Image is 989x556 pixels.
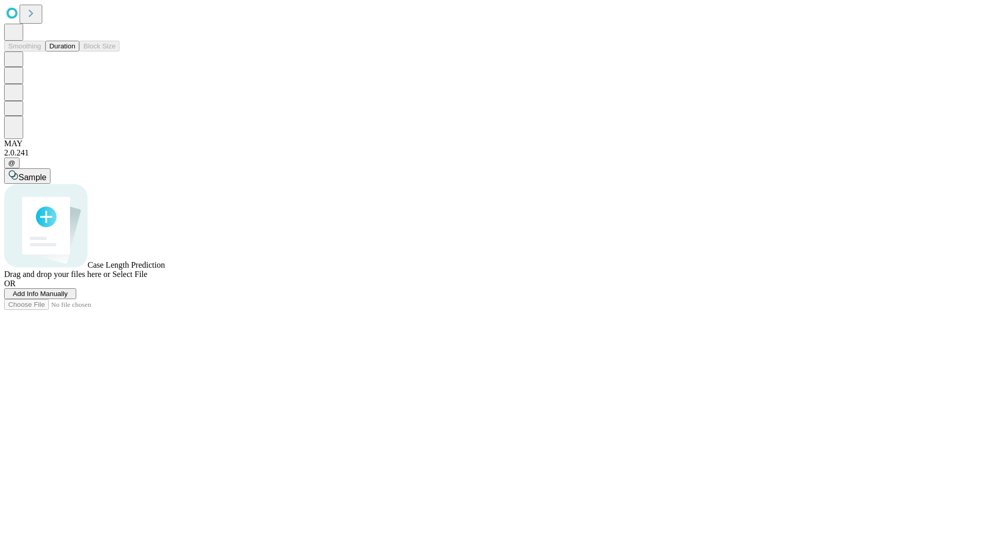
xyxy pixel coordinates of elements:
[79,41,120,51] button: Block Size
[88,260,165,269] span: Case Length Prediction
[8,159,15,167] span: @
[19,173,46,182] span: Sample
[4,279,15,288] span: OR
[4,168,50,184] button: Sample
[4,270,110,279] span: Drag and drop your files here or
[4,148,985,158] div: 2.0.241
[4,139,985,148] div: MAY
[13,290,68,298] span: Add Info Manually
[4,288,76,299] button: Add Info Manually
[4,158,20,168] button: @
[45,41,79,51] button: Duration
[4,41,45,51] button: Smoothing
[112,270,147,279] span: Select File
